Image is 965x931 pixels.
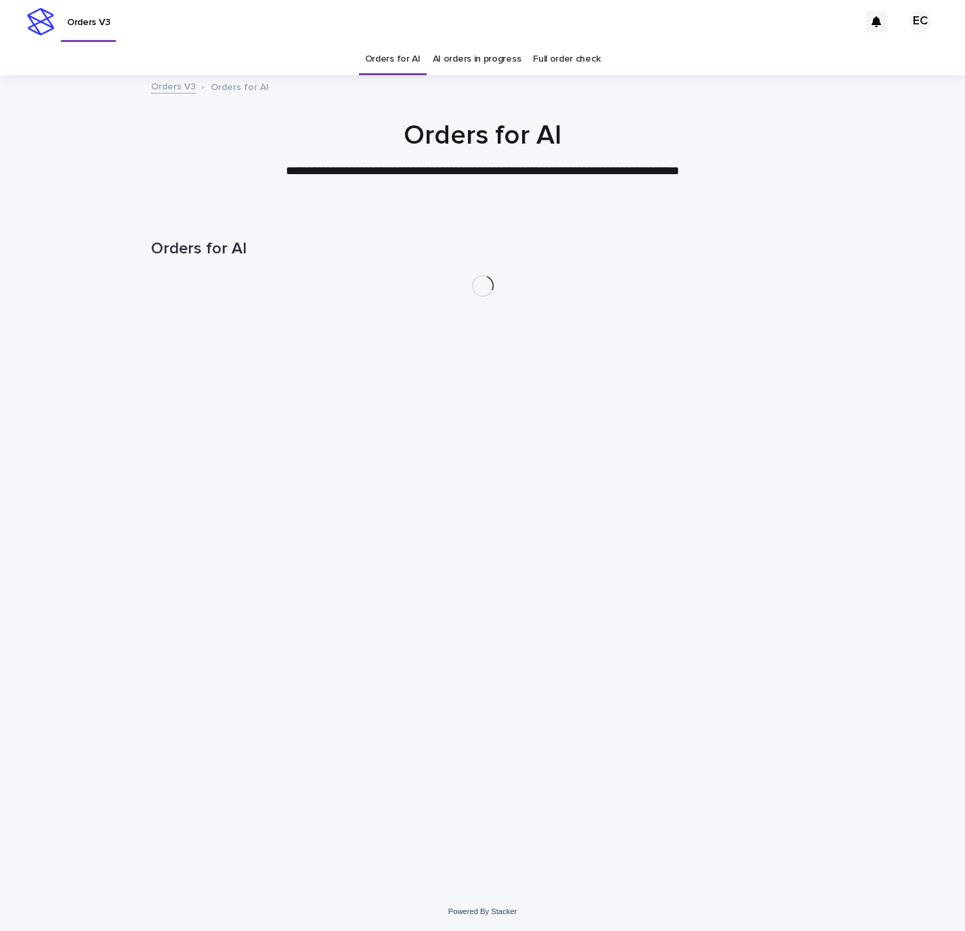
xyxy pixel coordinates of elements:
[151,78,196,94] a: Orders V3
[433,43,521,75] a: AI orders in progress
[151,119,815,152] h1: Orders for AI
[909,11,931,33] div: EC
[448,907,517,915] a: Powered By Stacker
[211,79,269,94] p: Orders for AI
[151,239,815,259] h1: Orders for AI
[27,8,54,35] img: stacker-logo-s-only.png
[365,43,421,75] a: Orders for AI
[533,43,600,75] a: Full order check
